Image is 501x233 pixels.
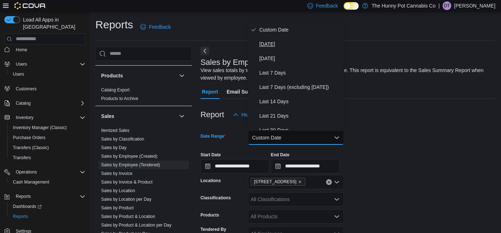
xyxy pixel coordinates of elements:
[13,113,85,122] span: Inventory
[372,1,435,10] p: The Hunny Pot Cannabis Co
[10,133,48,142] a: Purchase Orders
[16,194,31,199] span: Reports
[259,40,341,48] span: [DATE]
[13,179,49,185] span: Cash Management
[334,196,340,202] button: Open list of options
[1,98,88,108] button: Catalog
[10,70,85,79] span: Users
[101,222,171,228] span: Sales by Product & Location per Day
[101,153,157,159] span: Sales by Employee (Created)
[200,110,224,119] h3: Report
[101,188,135,193] a: Sales by Location
[259,97,341,106] span: Last 14 Days
[200,178,221,184] label: Locations
[101,113,114,120] h3: Sales
[344,2,359,10] input: Dark Mode
[13,145,49,151] span: Transfers (Classic)
[10,123,70,132] a: Inventory Manager (Classic)
[200,152,221,158] label: Start Date
[13,204,42,209] span: Dashboards
[316,2,338,9] span: Feedback
[13,60,30,68] button: Users
[7,201,88,211] a: Dashboards
[16,47,27,53] span: Home
[13,125,67,130] span: Inventory Manager (Classic)
[16,169,37,175] span: Operations
[1,113,88,123] button: Inventory
[1,59,88,69] button: Users
[200,67,492,82] div: View sales totals by tendered employee for a specified date range. This report is equivalent to t...
[259,126,341,134] span: Last 30 Days
[13,192,34,201] button: Reports
[326,179,332,185] button: Clear input
[259,54,341,63] span: [DATE]
[7,69,88,79] button: Users
[13,71,24,77] span: Users
[101,171,132,176] a: Sales by Invoice
[334,179,340,185] button: Open list of options
[443,1,451,10] div: Dustin Taylor
[202,85,218,99] span: Report
[178,112,186,120] button: Sales
[10,133,85,142] span: Purchase Orders
[13,214,28,219] span: Reports
[14,2,46,9] img: Cova
[95,18,133,32] h1: Reports
[13,155,31,161] span: Transfers
[13,99,85,108] span: Catalog
[101,180,152,185] a: Sales by Invoice & Product
[438,1,440,10] p: |
[10,212,85,221] span: Reports
[7,153,88,163] button: Transfers
[13,192,85,201] span: Reports
[10,143,52,152] a: Transfers (Classic)
[101,137,144,142] a: Sales by Classification
[200,133,226,139] label: Date Range
[101,128,129,133] span: Itemized Sales
[230,108,282,122] button: Hide Parameters
[101,162,160,167] a: Sales by Employee (Tendered)
[200,212,219,218] label: Products
[1,84,88,94] button: Customers
[271,159,340,173] input: Press the down key to open a popover containing a calendar.
[271,152,289,158] label: End Date
[298,180,302,184] button: Remove 2591 Yonge St from selection in this group
[101,87,129,93] span: Catalog Export
[7,177,88,187] button: Cash Management
[101,196,151,202] span: Sales by Location per Day
[16,86,37,92] span: Customers
[13,60,85,68] span: Users
[200,58,308,67] h3: Sales by Employee (Tendered)
[248,23,344,130] div: Select listbox
[95,86,192,106] div: Products
[259,111,341,120] span: Last 21 Days
[13,46,30,54] a: Home
[101,96,138,101] a: Products to Archive
[101,145,127,151] span: Sales by Day
[259,83,341,91] span: Last 7 Days (excluding [DATE])
[101,179,152,185] span: Sales by Invoice & Product
[10,178,52,186] a: Cash Management
[101,113,176,120] button: Sales
[101,205,134,211] span: Sales by Product
[13,84,85,93] span: Customers
[101,223,171,228] a: Sales by Product & Location per Day
[101,154,157,159] a: Sales by Employee (Created)
[13,168,85,176] span: Operations
[7,123,88,133] button: Inventory Manager (Classic)
[200,159,269,173] input: Press the down key to open a popover containing a calendar.
[444,1,450,10] span: DT
[7,143,88,153] button: Transfers (Classic)
[10,153,34,162] a: Transfers
[101,214,155,219] a: Sales by Product & Location
[200,47,209,55] button: Next
[454,1,495,10] p: [PERSON_NAME]
[13,135,46,141] span: Purchase Orders
[13,85,39,93] a: Customers
[254,178,297,185] span: [STREET_ADDRESS]
[16,115,33,120] span: Inventory
[149,23,171,30] span: Feedback
[178,71,186,80] button: Products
